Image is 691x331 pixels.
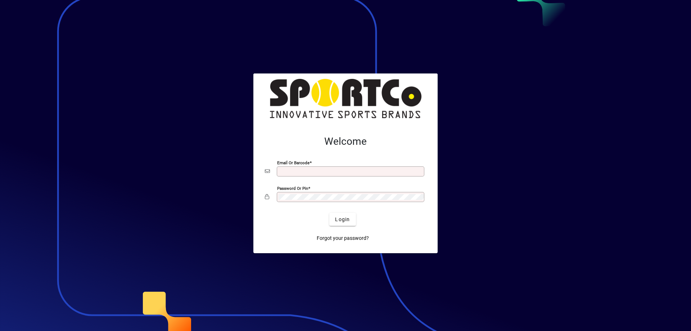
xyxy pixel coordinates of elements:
[277,160,310,165] mat-label: Email or Barcode
[335,216,350,223] span: Login
[329,213,356,226] button: Login
[265,135,426,148] h2: Welcome
[277,186,308,191] mat-label: Password or Pin
[317,234,369,242] span: Forgot your password?
[314,232,372,245] a: Forgot your password?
